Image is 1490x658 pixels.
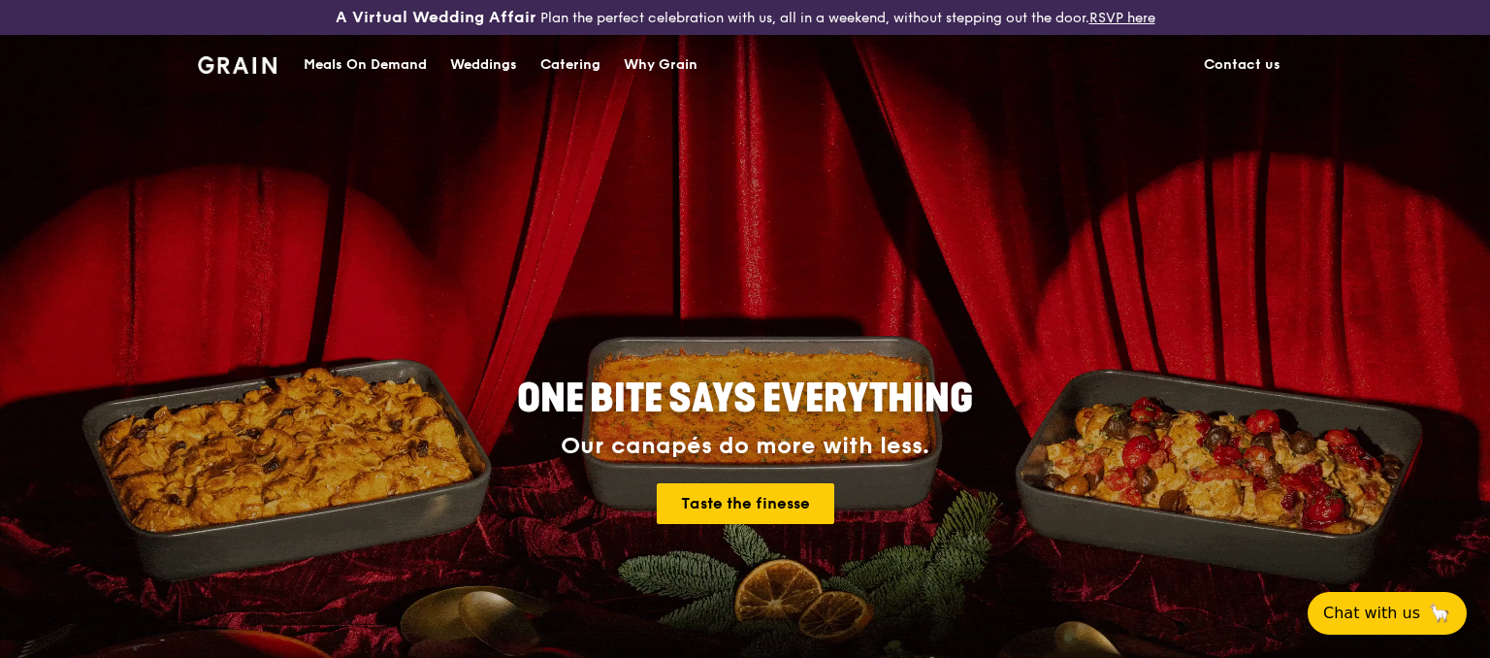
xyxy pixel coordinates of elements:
[1323,602,1420,625] span: Chat with us
[1428,602,1451,625] span: 🦙
[198,56,276,74] img: Grain
[657,483,834,524] a: Taste the finesse
[304,36,427,94] div: Meals On Demand
[1192,36,1292,94] a: Contact us
[1308,592,1467,635] button: Chat with us🦙
[336,8,536,27] h3: A Virtual Wedding Affair
[1089,10,1155,26] a: RSVP here
[450,36,517,94] div: Weddings
[540,36,600,94] div: Catering
[396,433,1094,460] div: Our canapés do more with less.
[529,36,612,94] a: Catering
[438,36,529,94] a: Weddings
[624,36,697,94] div: Why Grain
[517,376,973,422] span: ONE BITE SAYS EVERYTHING
[248,8,1242,27] div: Plan the perfect celebration with us, all in a weekend, without stepping out the door.
[612,36,709,94] a: Why Grain
[198,34,276,92] a: GrainGrain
